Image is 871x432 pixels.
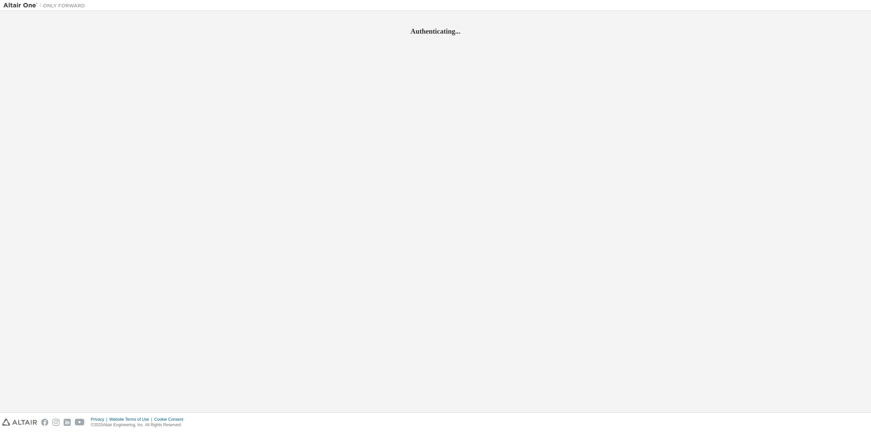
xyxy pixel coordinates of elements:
[2,419,37,426] img: altair_logo.svg
[41,419,48,426] img: facebook.svg
[3,2,88,9] img: Altair One
[3,27,868,36] h2: Authenticating...
[75,419,85,426] img: youtube.svg
[91,417,109,422] div: Privacy
[109,417,154,422] div: Website Terms of Use
[52,419,60,426] img: instagram.svg
[91,422,187,428] p: © 2025 Altair Engineering, Inc. All Rights Reserved.
[64,419,71,426] img: linkedin.svg
[154,417,187,422] div: Cookie Consent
